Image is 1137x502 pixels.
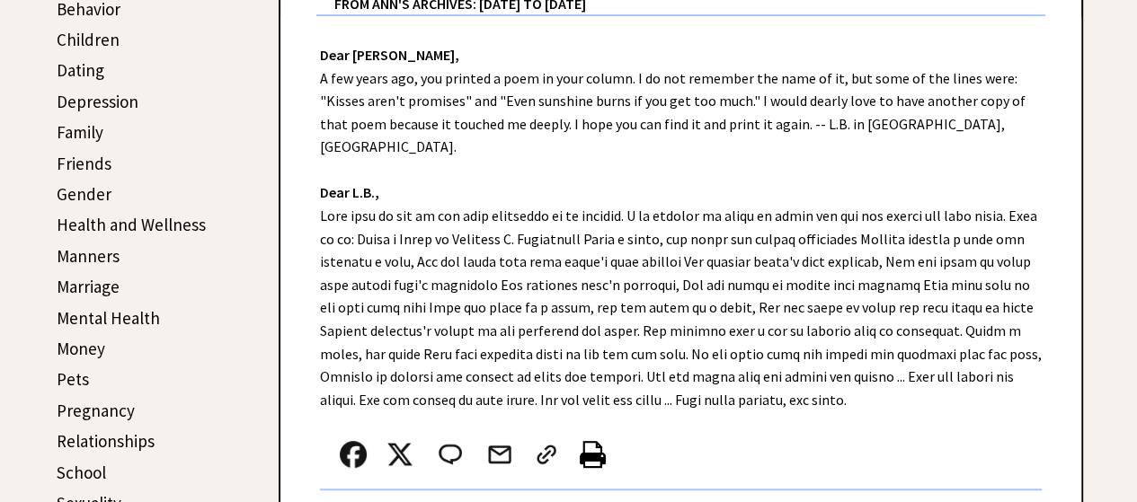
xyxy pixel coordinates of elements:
[320,183,379,201] strong: Dear L.B.,
[57,29,120,50] a: Children
[57,183,111,205] a: Gender
[57,59,104,81] a: Dating
[57,214,206,235] a: Health and Wellness
[57,338,105,359] a: Money
[435,441,466,468] img: message_round%202.png
[57,400,135,421] a: Pregnancy
[57,153,111,174] a: Friends
[57,91,138,112] a: Depression
[57,462,106,483] a: School
[57,121,103,143] a: Family
[57,245,120,267] a: Manners
[57,307,160,329] a: Mental Health
[486,441,513,468] img: mail.png
[340,441,367,468] img: facebook.png
[57,368,89,390] a: Pets
[580,441,606,468] img: printer%20icon.png
[533,441,560,468] img: link_02.png
[57,276,120,297] a: Marriage
[57,430,155,452] a: Relationships
[320,46,459,64] strong: Dear [PERSON_NAME],
[386,441,413,468] img: x_small.png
